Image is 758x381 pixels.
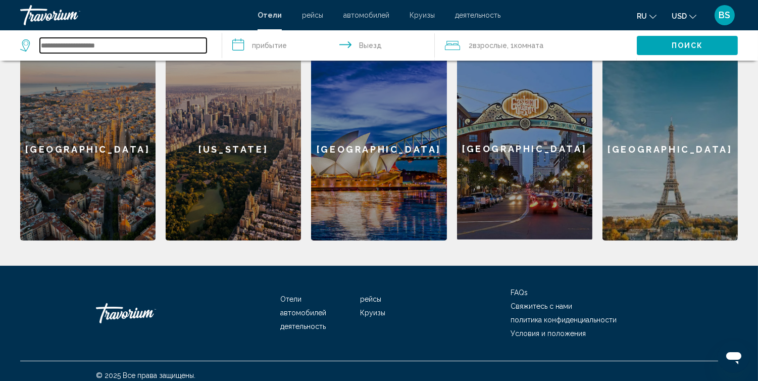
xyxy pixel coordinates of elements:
[96,298,197,328] a: Travorium
[515,41,544,50] span: Комната
[302,11,323,19] a: рейсы
[20,5,247,25] a: Travorium
[712,5,738,26] button: User Menu
[281,309,327,317] a: автомобилей
[718,341,750,373] iframe: Кнопка запуска окна обмена сообщениями
[435,30,637,61] button: Travelers: 2 adults, 0 children
[281,295,302,303] a: Отели
[672,9,696,23] button: Change currency
[457,58,592,240] div: [GEOGRAPHIC_DATA]
[457,58,592,241] a: [GEOGRAPHIC_DATA]
[672,12,687,20] span: USD
[343,11,389,19] a: автомобилей
[473,41,508,50] span: Взрослые
[511,316,617,324] a: политика конфиденциальности
[360,309,385,317] a: Круизы
[311,58,446,241] a: [GEOGRAPHIC_DATA]
[672,42,703,50] span: Поиск
[511,329,586,338] a: Условия и положения
[96,371,195,379] span: © 2025 Все права защищены.
[455,11,500,19] a: деятельность
[719,10,731,20] span: BS
[222,30,434,61] button: Check in and out dates
[637,36,738,55] button: Поиск
[258,11,282,19] a: Отели
[281,322,326,330] a: деятельность
[511,302,572,310] a: Свяжитесь с нами
[469,38,508,53] span: 2
[410,11,435,19] a: Круизы
[511,289,528,297] a: FAQs
[602,58,738,241] a: [GEOGRAPHIC_DATA]
[637,12,647,20] span: ru
[637,9,656,23] button: Change language
[508,38,544,53] span: , 1
[20,58,156,241] a: [GEOGRAPHIC_DATA]
[360,295,381,303] a: рейсы
[166,58,301,241] a: [US_STATE]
